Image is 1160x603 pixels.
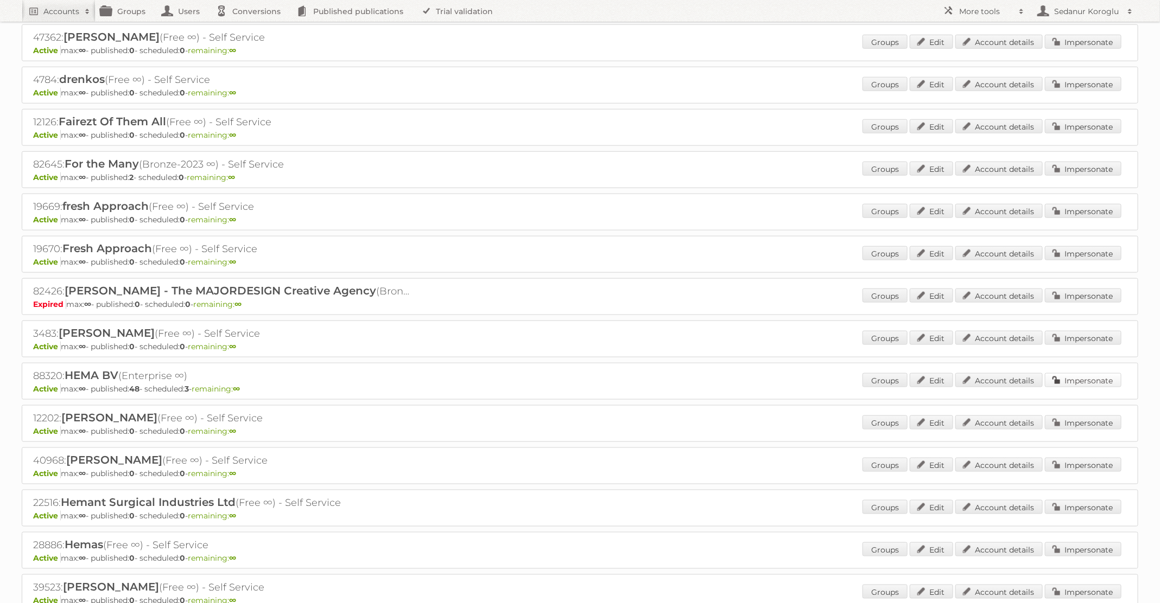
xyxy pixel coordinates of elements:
a: Impersonate [1045,458,1121,472]
strong: 0 [180,130,185,140]
a: Groups [863,542,908,556]
span: remaining: [188,88,236,98]
span: fresh Approach [62,200,149,213]
a: Edit [910,246,953,260]
h2: 39523: (Free ∞) - Self Service [33,580,413,594]
strong: ∞ [79,257,86,267]
strong: ∞ [79,553,86,563]
p: max: - published: - scheduled: - [33,469,1127,478]
strong: 0 [129,426,135,436]
p: max: - published: - scheduled: - [33,172,1127,182]
p: max: - published: - scheduled: - [33,257,1127,267]
a: Impersonate [1045,500,1121,514]
h2: 4784: (Free ∞) - Self Service [33,73,413,87]
a: Impersonate [1045,288,1121,303]
strong: ∞ [84,299,91,309]
h2: More tools [959,6,1013,17]
span: remaining: [188,46,236,55]
a: Groups [863,415,908,429]
a: Account details [955,204,1043,218]
h2: 82426: (Bronze ∞) - TRIAL - Self Service [33,284,413,298]
span: remaining: [188,257,236,267]
span: [PERSON_NAME] [59,326,155,339]
a: Groups [863,162,908,176]
span: [PERSON_NAME] [63,580,159,593]
h2: Sedanur Koroglu [1051,6,1122,17]
span: Fresh Approach [62,242,152,255]
span: remaining: [188,553,236,563]
a: Impersonate [1045,542,1121,556]
strong: 3 [185,384,189,394]
span: Active [33,511,61,521]
span: Active [33,342,61,351]
strong: ∞ [79,511,86,521]
a: Account details [955,458,1043,472]
h2: 88320: (Enterprise ∞) [33,369,413,383]
a: Edit [910,500,953,514]
a: Groups [863,119,908,133]
a: Edit [910,542,953,556]
span: Active [33,215,61,224]
span: remaining: [188,215,236,224]
span: Active [33,257,61,267]
a: Account details [955,415,1043,429]
span: remaining: [193,299,242,309]
a: Impersonate [1045,373,1121,387]
strong: ∞ [229,342,236,351]
strong: ∞ [229,426,236,436]
p: max: - published: - scheduled: - [33,130,1127,140]
a: Impersonate [1045,331,1121,345]
h2: 22516: (Free ∞) - Self Service [33,496,413,510]
strong: 0 [135,299,140,309]
strong: 0 [129,46,135,55]
span: remaining: [188,469,236,478]
span: [PERSON_NAME] [66,453,162,466]
strong: ∞ [229,130,236,140]
span: Active [33,469,61,478]
strong: ∞ [79,88,86,98]
strong: 48 [129,384,140,394]
h2: 28886: (Free ∞) - Self Service [33,538,413,552]
span: remaining: [188,130,236,140]
strong: ∞ [79,384,86,394]
span: Active [33,384,61,394]
strong: 0 [180,553,185,563]
p: max: - published: - scheduled: - [33,215,1127,224]
strong: ∞ [229,511,236,521]
a: Account details [955,35,1043,49]
a: Groups [863,331,908,345]
a: Edit [910,458,953,472]
strong: 0 [180,215,185,224]
a: Account details [955,246,1043,260]
a: Edit [910,77,953,91]
a: Groups [863,458,908,472]
a: Groups [863,246,908,260]
p: max: - published: - scheduled: - [33,342,1127,351]
p: max: - published: - scheduled: - [33,511,1127,521]
a: Edit [910,415,953,429]
a: Edit [910,585,953,599]
strong: 0 [180,46,185,55]
span: Active [33,46,61,55]
strong: 0 [179,172,184,182]
span: Hemas [65,538,103,551]
span: [PERSON_NAME] - The MAJORDESIGN Creative Agency [65,284,376,297]
a: Account details [955,542,1043,556]
strong: ∞ [233,384,240,394]
strong: ∞ [228,172,235,182]
strong: ∞ [79,46,86,55]
span: remaining: [192,384,240,394]
a: Impersonate [1045,35,1121,49]
span: For the Many [65,157,139,170]
span: remaining: [188,342,236,351]
p: max: - published: - scheduled: - [33,88,1127,98]
span: Active [33,426,61,436]
span: Fairezt Of Them All [59,115,166,128]
a: Account details [955,77,1043,91]
strong: 0 [129,342,135,351]
strong: ∞ [79,130,86,140]
span: remaining: [188,426,236,436]
a: Edit [910,204,953,218]
strong: 0 [180,469,185,478]
strong: 0 [129,511,135,521]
